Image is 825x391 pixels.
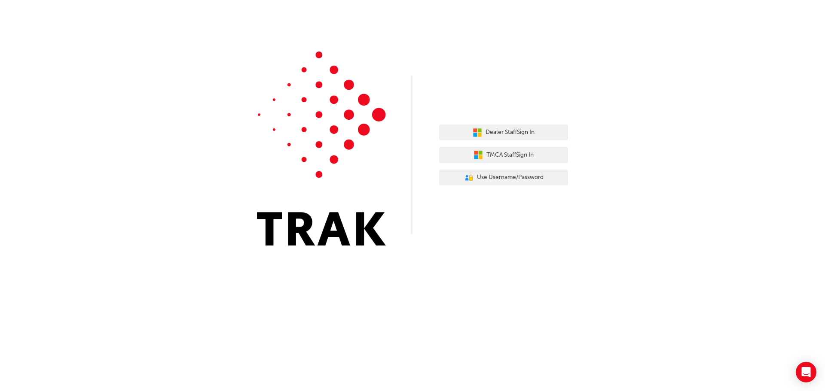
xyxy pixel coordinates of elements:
span: TMCA Staff Sign In [486,150,534,160]
span: Dealer Staff Sign In [486,127,535,137]
div: Open Intercom Messenger [796,362,816,382]
span: Use Username/Password [477,173,544,182]
img: Trak [257,52,386,246]
button: TMCA StaffSign In [439,147,568,163]
button: Dealer StaffSign In [439,124,568,141]
button: Use Username/Password [439,170,568,186]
